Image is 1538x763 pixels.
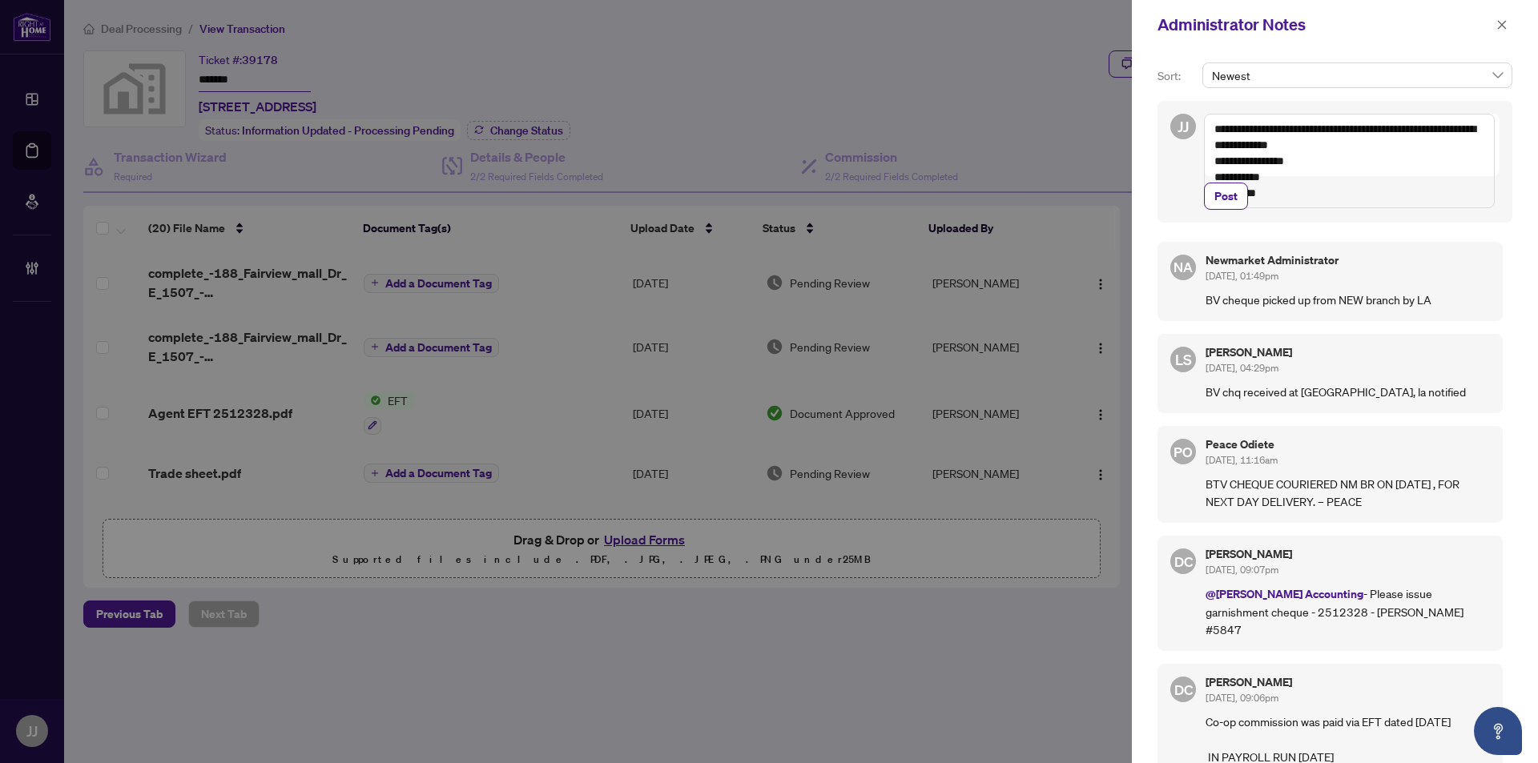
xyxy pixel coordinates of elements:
span: close [1496,19,1508,30]
span: DC [1174,679,1193,701]
span: [DATE], 09:06pm [1206,692,1278,704]
button: Post [1204,183,1248,210]
span: [DATE], 11:16am [1206,454,1278,466]
p: - Please issue garnishment cheque - 2512328 - [PERSON_NAME] #5847 [1206,584,1490,638]
button: Open asap [1474,707,1522,755]
p: BV chq received at [GEOGRAPHIC_DATA], la notified [1206,383,1490,400]
span: DC [1174,551,1193,572]
h5: [PERSON_NAME] [1206,548,1490,560]
span: @[PERSON_NAME] Accounting [1206,586,1363,601]
p: Sort: [1158,67,1196,85]
h5: [PERSON_NAME] [1206,347,1490,358]
span: Newest [1212,63,1503,87]
div: Administrator Notes [1158,13,1492,37]
span: NA [1174,257,1193,278]
span: Post [1214,183,1238,209]
h5: Newmarket Administrator [1206,255,1490,266]
p: BTV CHEQUE COURIERED NM BR ON [DATE] , FOR NEXT DAY DELIVERY. – PEACE [1206,475,1490,510]
span: [DATE], 04:29pm [1206,362,1278,374]
span: [DATE], 09:07pm [1206,564,1278,576]
p: BV cheque picked up from NEW branch by LA [1206,291,1490,308]
span: [DATE], 01:49pm [1206,270,1278,282]
h5: [PERSON_NAME] [1206,677,1490,688]
h5: Peace Odiete [1206,439,1490,450]
span: JJ [1178,115,1189,138]
span: PO [1174,440,1192,462]
span: LS [1175,348,1192,371]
